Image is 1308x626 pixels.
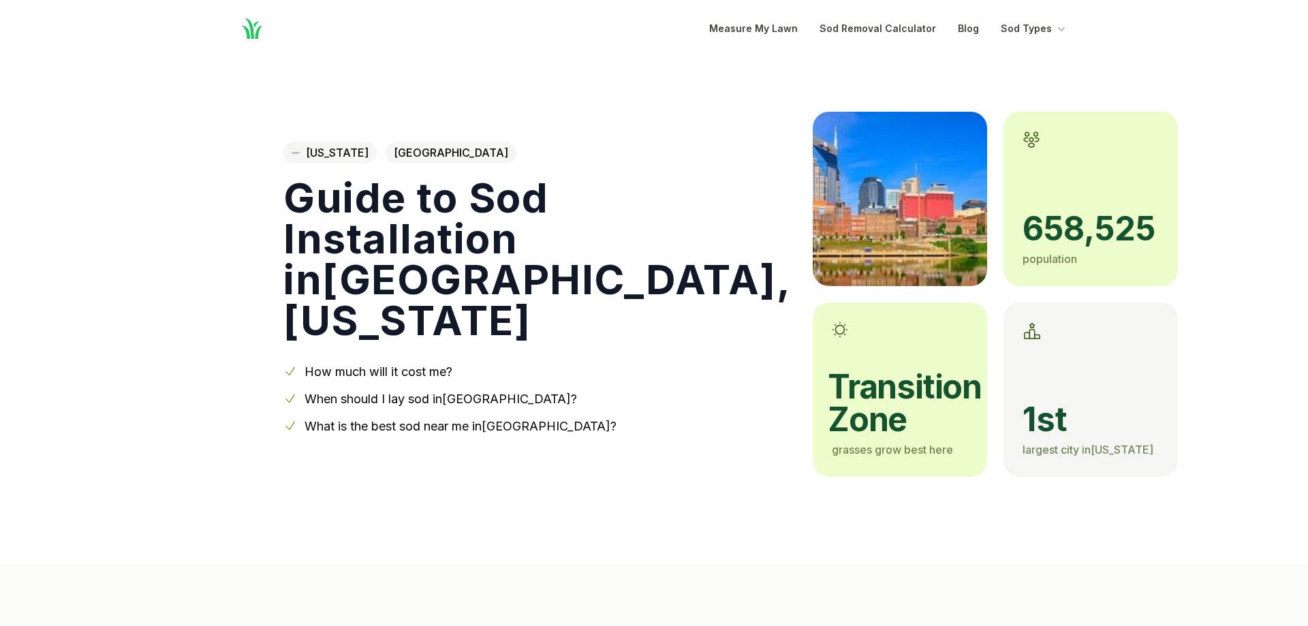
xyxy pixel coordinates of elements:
a: Measure My Lawn [709,20,798,37]
a: When should I lay sod in[GEOGRAPHIC_DATA]? [305,392,577,406]
h1: Guide to Sod Installation in [GEOGRAPHIC_DATA] , [US_STATE] [283,177,791,341]
img: Tennessee state outline [292,152,300,154]
span: [GEOGRAPHIC_DATA] [386,142,516,163]
button: Sod Types [1001,20,1068,37]
a: What is the best sod near me in[GEOGRAPHIC_DATA]? [305,419,617,433]
span: 658,525 [1023,213,1159,245]
span: 1st [1023,403,1159,436]
a: [US_STATE] [283,142,377,163]
img: A picture of Nashville [813,112,987,286]
span: grasses grow best here [832,443,953,456]
a: Sod Removal Calculator [820,20,936,37]
a: How much will it cost me? [305,364,452,379]
span: transition zone [828,371,968,436]
a: Blog [958,20,979,37]
span: population [1023,252,1077,266]
span: largest city in [US_STATE] [1023,443,1153,456]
